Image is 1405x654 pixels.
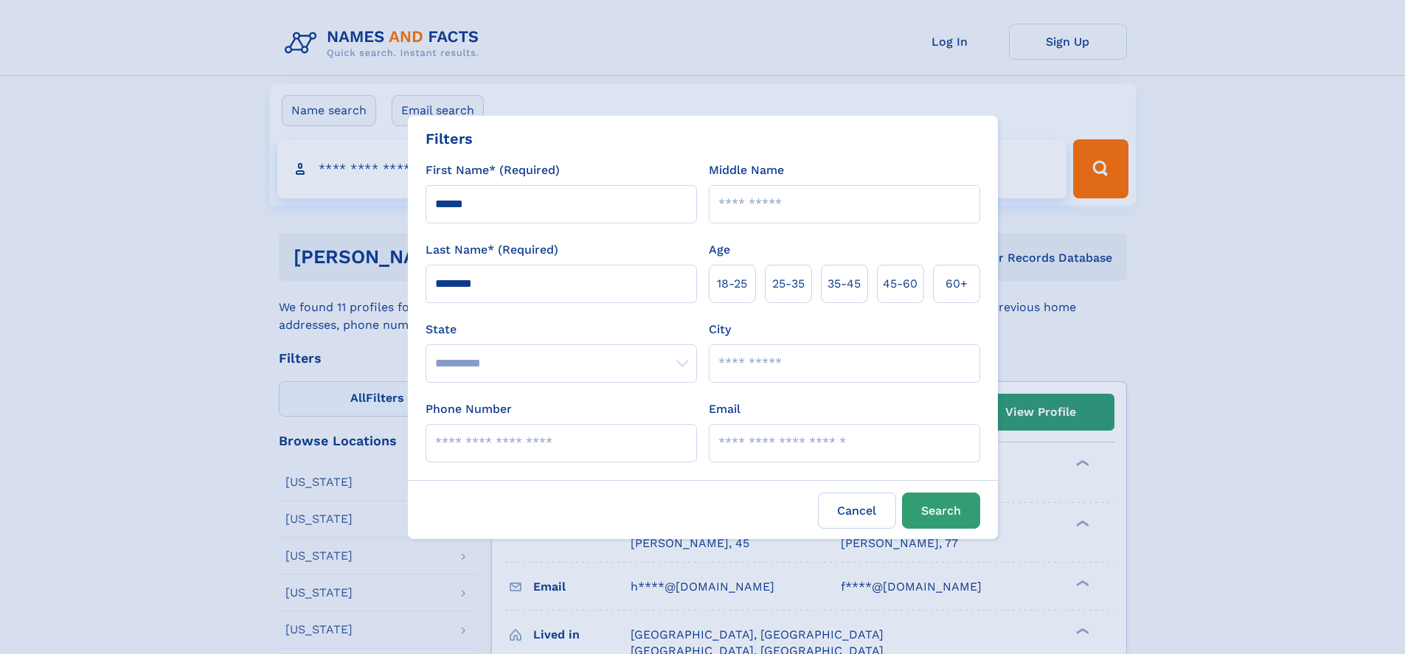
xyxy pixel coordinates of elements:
[426,128,473,150] div: Filters
[709,241,730,259] label: Age
[709,161,784,179] label: Middle Name
[828,275,861,293] span: 35‑45
[426,161,560,179] label: First Name* (Required)
[717,275,747,293] span: 18‑25
[426,400,512,418] label: Phone Number
[902,493,980,529] button: Search
[946,275,968,293] span: 60+
[426,241,558,259] label: Last Name* (Required)
[883,275,917,293] span: 45‑60
[709,321,731,338] label: City
[426,321,697,338] label: State
[772,275,805,293] span: 25‑35
[818,493,896,529] label: Cancel
[709,400,740,418] label: Email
